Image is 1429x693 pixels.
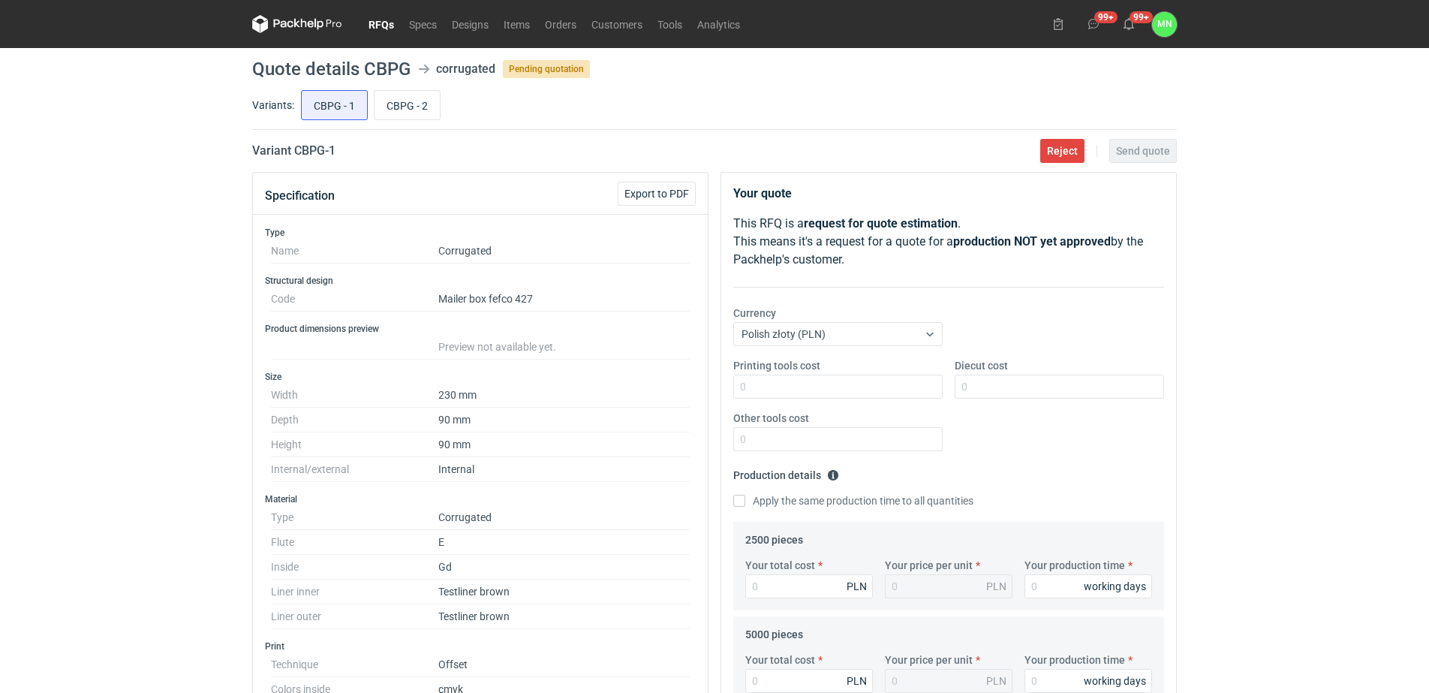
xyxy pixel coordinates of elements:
dd: 90 mm [438,408,690,432]
label: CBPG - 1 [301,90,368,120]
span: Polish złoty (PLN) [742,328,826,340]
input: 0 [733,427,943,451]
button: MN [1152,12,1177,37]
dd: E [438,530,690,555]
dt: Height [271,432,438,457]
dt: Internal/external [271,457,438,482]
input: 0 [745,574,873,598]
h3: Print [265,640,696,652]
h3: Material [265,493,696,505]
button: Specification [265,178,335,214]
label: Your production time [1024,652,1125,667]
dd: Mailer box fefco 427 [438,287,690,312]
h2: Variant CBPG - 1 [252,142,335,160]
div: corrugated [436,60,495,78]
h3: Type [265,227,696,239]
a: Analytics [690,15,748,33]
dd: Corrugated [438,239,690,264]
h1: Quote details CBPG [252,60,411,78]
button: Reject [1040,139,1085,163]
span: Send quote [1116,146,1170,156]
dd: 90 mm [438,432,690,457]
a: Designs [444,15,496,33]
a: Customers [584,15,650,33]
dd: Corrugated [438,505,690,530]
label: CBPG - 2 [374,90,441,120]
dt: Technique [271,652,438,677]
dd: Gd [438,555,690,580]
dt: Inside [271,555,438,580]
div: PLN [847,673,867,688]
svg: Packhelp Pro [252,15,342,33]
label: Your total cost [745,652,815,667]
input: 0 [1024,574,1152,598]
dd: 230 mm [438,383,690,408]
label: Apply the same production time to all quantities [733,493,973,508]
dd: Testliner brown [438,580,690,604]
div: PLN [986,673,1006,688]
dt: Type [271,505,438,530]
label: Diecut cost [955,358,1008,373]
input: 0 [955,375,1164,399]
dt: Name [271,239,438,264]
button: Export to PDF [618,182,696,206]
dt: Flute [271,530,438,555]
a: Orders [537,15,584,33]
h3: Size [265,371,696,383]
label: Your production time [1024,558,1125,573]
dt: Depth [271,408,438,432]
label: Variants: [252,98,294,113]
input: 0 [1024,669,1152,693]
strong: production NOT yet approved [953,234,1111,249]
span: Preview not available yet. [438,341,556,353]
dt: Width [271,383,438,408]
dt: Liner outer [271,604,438,629]
dt: Liner inner [271,580,438,604]
div: working days [1084,579,1146,594]
button: Send quote [1109,139,1177,163]
label: Printing tools cost [733,358,820,373]
strong: Your quote [733,186,792,200]
h3: Structural design [265,275,696,287]
legend: 2500 pieces [745,528,803,546]
label: Other tools cost [733,411,809,426]
a: Specs [402,15,444,33]
h3: Product dimensions preview [265,323,696,335]
label: Your price per unit [885,652,973,667]
a: Tools [650,15,690,33]
button: 99+ [1117,12,1141,36]
div: working days [1084,673,1146,688]
dd: Internal [438,457,690,482]
dd: Testliner brown [438,604,690,629]
span: Pending quotation [503,60,590,78]
p: This RFQ is a . This means it's a request for a quote for a by the Packhelp's customer. [733,215,1164,269]
label: Currency [733,306,776,321]
dd: Offset [438,652,690,677]
legend: 5000 pieces [745,622,803,640]
button: 99+ [1082,12,1106,36]
label: Your price per unit [885,558,973,573]
span: Reject [1047,146,1078,156]
div: PLN [986,579,1006,594]
legend: Production details [733,463,839,481]
div: PLN [847,579,867,594]
label: Your total cost [745,558,815,573]
span: Export to PDF [624,188,689,199]
div: Małgorzata Nowotna [1152,12,1177,37]
strong: request for quote estimation [804,216,958,230]
input: 0 [733,375,943,399]
a: RFQs [361,15,402,33]
input: 0 [745,669,873,693]
a: Items [496,15,537,33]
dt: Code [271,287,438,312]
